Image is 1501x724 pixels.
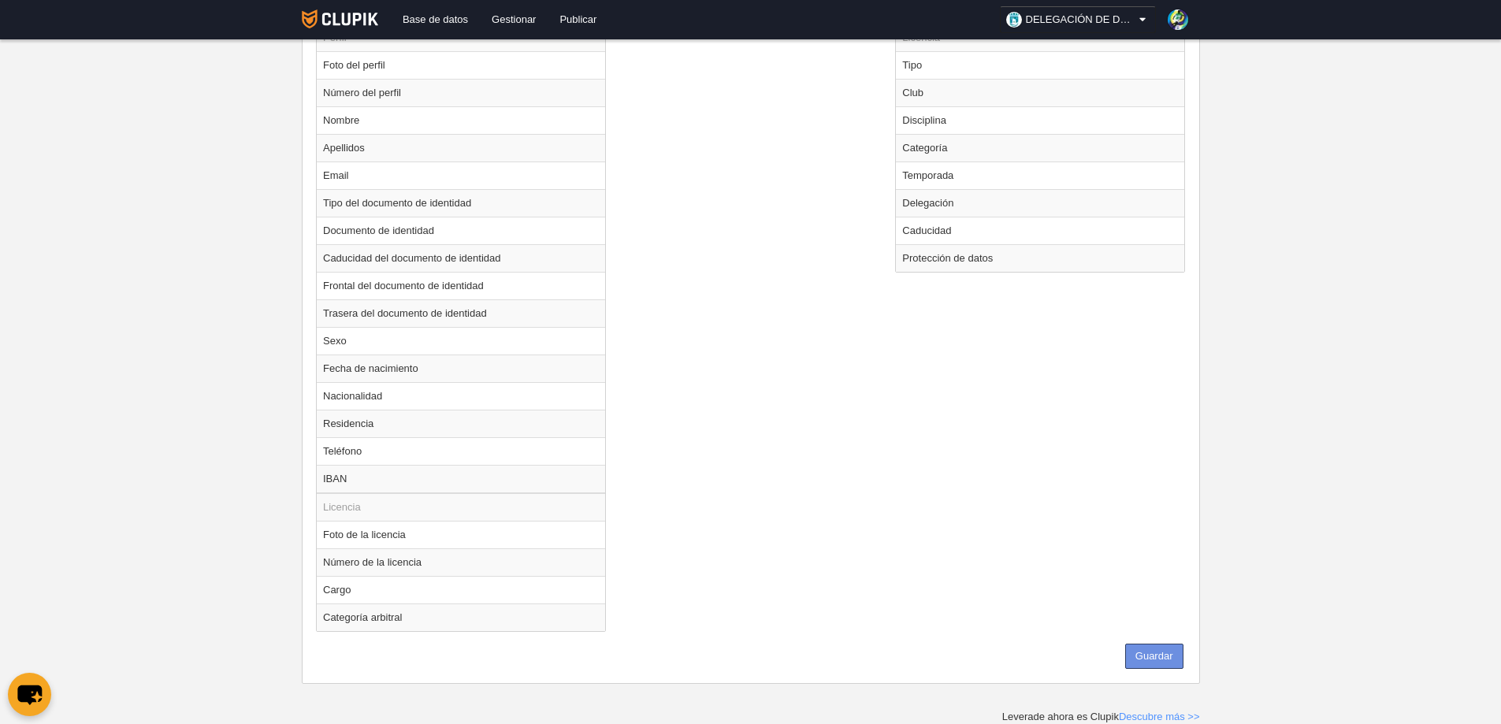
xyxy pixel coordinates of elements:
td: IBAN [317,465,605,493]
td: Delegación [896,189,1184,217]
img: OaW5YbJxXZzo.30x30.jpg [1006,12,1022,28]
td: Trasera del documento de identidad [317,299,605,327]
td: Apellidos [317,134,605,162]
img: Clupik [302,9,378,28]
td: Caducidad del documento de identidad [317,244,605,272]
td: Número de la licencia [317,548,605,576]
td: Número del perfil [317,79,605,106]
td: Frontal del documento de identidad [317,272,605,299]
td: Categoría [896,134,1184,162]
td: Categoría arbitral [317,603,605,631]
button: Guardar [1125,644,1183,669]
td: Nombre [317,106,605,134]
td: Temporada [896,162,1184,189]
td: Protección de datos [896,244,1184,272]
td: Club [896,79,1184,106]
div: Leverade ahora es Clupik [1002,710,1200,724]
td: Licencia [317,493,605,522]
span: DELEGACIÓN DE DEPORTES AYUNTAMIENTO DE [GEOGRAPHIC_DATA] [1026,12,1136,28]
td: Disciplina [896,106,1184,134]
td: Sexo [317,327,605,355]
td: Cargo [317,576,605,603]
td: Caducidad [896,217,1184,244]
td: Email [317,162,605,189]
td: Residencia [317,410,605,437]
a: Descubre más >> [1119,711,1200,722]
td: Foto de la licencia [317,521,605,548]
td: Teléfono [317,437,605,465]
td: Nacionalidad [317,382,605,410]
td: Tipo [896,51,1184,79]
td: Tipo del documento de identidad [317,189,605,217]
img: 78ZWLbJKXIvUIDVCcvBskCy1.30x30.jpg [1168,9,1188,30]
td: Fecha de nacimiento [317,355,605,382]
a: DELEGACIÓN DE DEPORTES AYUNTAMIENTO DE [GEOGRAPHIC_DATA] [1000,6,1156,33]
td: Foto del perfil [317,51,605,79]
td: Documento de identidad [317,217,605,244]
button: chat-button [8,673,51,716]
